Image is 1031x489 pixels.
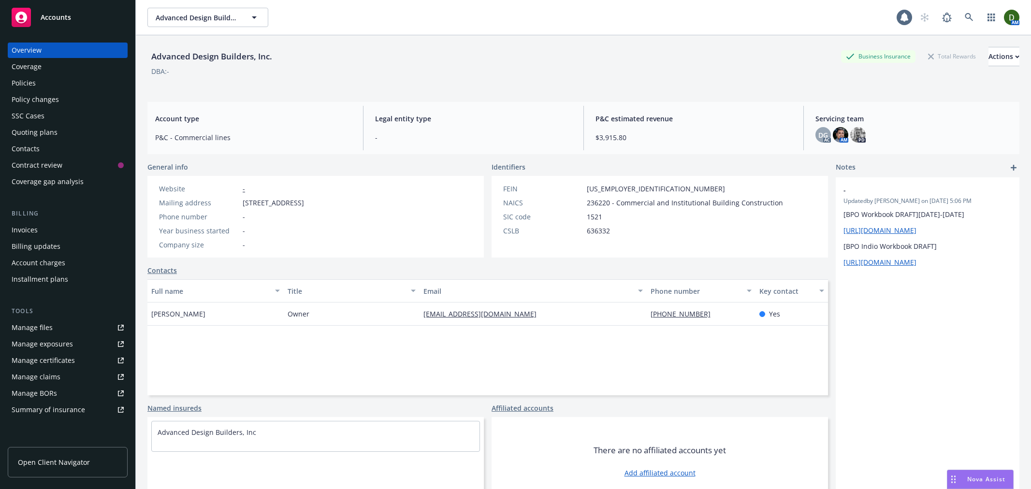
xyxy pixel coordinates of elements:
[12,353,75,368] div: Manage certificates
[243,240,245,250] span: -
[769,309,780,319] span: Yes
[8,353,128,368] a: Manage certificates
[12,174,84,189] div: Coverage gap analysis
[8,158,128,173] a: Contract review
[492,162,525,172] span: Identifiers
[12,92,59,107] div: Policy changes
[8,369,128,385] a: Manage claims
[587,212,602,222] span: 1521
[815,114,1012,124] span: Servicing team
[147,8,268,27] button: Advanced Design Builders, Inc.
[243,184,245,193] a: -
[18,457,90,467] span: Open Client Navigator
[12,43,42,58] div: Overview
[159,184,239,194] div: Website
[843,209,1012,219] p: [BPO Workbook DRAFT][DATE]-[DATE]
[147,279,284,302] button: Full name
[12,59,42,74] div: Coverage
[8,125,128,140] a: Quoting plans
[8,255,128,271] a: Account charges
[818,130,828,140] span: DG
[8,43,128,58] a: Overview
[243,226,245,236] span: -
[12,255,65,271] div: Account charges
[959,8,979,27] a: Search
[651,309,718,318] a: [PHONE_NUMBER]
[833,127,848,143] img: photo
[151,286,269,296] div: Full name
[12,272,68,287] div: Installment plans
[843,241,1012,251] p: [BPO Indio Workbook DRAFT]
[915,8,934,27] a: Start snowing
[8,239,128,254] a: Billing updates
[492,403,553,413] a: Affiliated accounts
[836,177,1019,275] div: -Updatedby [PERSON_NAME] on [DATE] 5:06 PM[BPO Workbook DRAFT][DATE]-[DATE][URL][DOMAIN_NAME][BPO...
[155,114,351,124] span: Account type
[156,13,239,23] span: Advanced Design Builders, Inc.
[967,475,1005,483] span: Nova Assist
[243,212,245,222] span: -
[243,198,304,208] span: [STREET_ADDRESS]
[595,114,792,124] span: P&C estimated revenue
[8,336,128,352] span: Manage exposures
[155,132,351,143] span: P&C - Commercial lines
[12,222,38,238] div: Invoices
[8,108,128,124] a: SSC Cases
[8,222,128,238] a: Invoices
[12,369,60,385] div: Manage claims
[755,279,828,302] button: Key contact
[843,185,987,195] span: -
[503,184,583,194] div: FEIN
[587,184,725,194] span: [US_EMPLOYER_IDENTIFICATION_NUMBER]
[8,141,128,157] a: Contacts
[988,47,1019,66] button: Actions
[503,226,583,236] div: CSLB
[8,306,128,316] div: Tools
[12,75,36,91] div: Policies
[375,132,571,143] span: -
[147,265,177,275] a: Contacts
[587,198,783,208] span: 236220 - Commercial and Institutional Building Construction
[12,386,57,401] div: Manage BORs
[651,286,741,296] div: Phone number
[587,226,610,236] span: 636332
[8,75,128,91] a: Policies
[843,258,916,267] a: [URL][DOMAIN_NAME]
[850,127,866,143] img: photo
[843,226,916,235] a: [URL][DOMAIN_NAME]
[836,162,856,173] span: Notes
[8,402,128,417] a: Summary of insurance
[594,445,726,456] span: There are no affiliated accounts yet
[8,209,128,218] div: Billing
[8,92,128,107] a: Policy changes
[12,239,60,254] div: Billing updates
[12,320,53,335] div: Manage files
[624,468,696,478] a: Add affiliated account
[8,437,128,446] div: Analytics hub
[923,50,981,62] div: Total Rewards
[8,320,128,335] a: Manage files
[947,470,959,489] div: Drag to move
[937,8,957,27] a: Report a Bug
[147,403,202,413] a: Named insureds
[1004,10,1019,25] img: photo
[159,240,239,250] div: Company size
[284,279,420,302] button: Title
[503,198,583,208] div: NAICS
[288,286,406,296] div: Title
[159,212,239,222] div: Phone number
[982,8,1001,27] a: Switch app
[423,309,544,318] a: [EMAIL_ADDRESS][DOMAIN_NAME]
[375,114,571,124] span: Legal entity type
[159,226,239,236] div: Year business started
[947,470,1014,489] button: Nova Assist
[151,66,169,76] div: DBA: -
[841,50,915,62] div: Business Insurance
[12,336,73,352] div: Manage exposures
[503,212,583,222] div: SIC code
[147,162,188,172] span: General info
[158,428,256,437] a: Advanced Design Builders, Inc
[647,279,755,302] button: Phone number
[595,132,792,143] span: $3,915.80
